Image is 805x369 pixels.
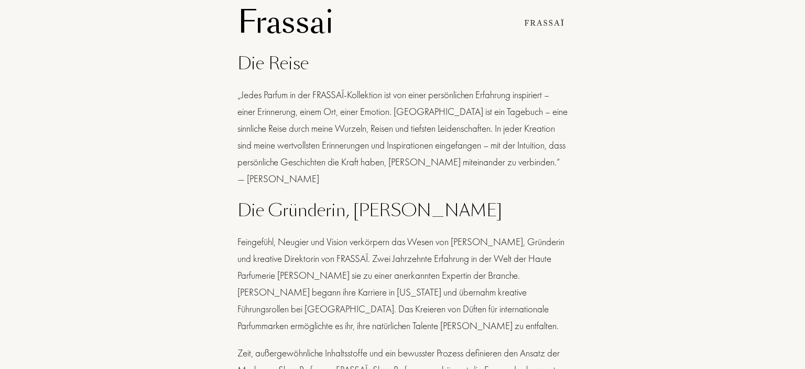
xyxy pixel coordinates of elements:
[237,4,513,41] h1: Frassai
[237,198,568,223] div: Die Gründerin, [PERSON_NAME]
[237,51,568,76] div: Die Reise
[237,87,568,187] div: „Jedes Parfum in der FRASSAÏ-Kollektion ist von einer persönlichen Erfahrung inspiriert – einer E...
[237,234,568,334] div: Feingefühl, Neugier und Vision verkörpern das Wesen von [PERSON_NAME], Gründerin und kreative Dir...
